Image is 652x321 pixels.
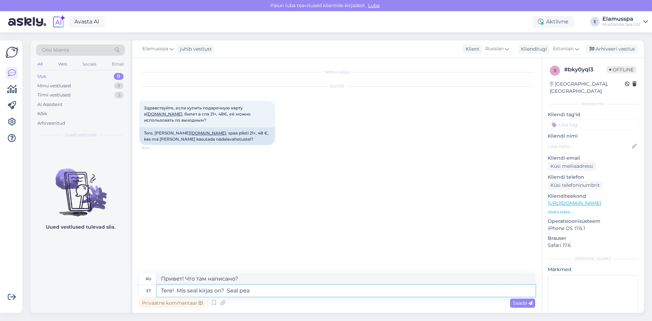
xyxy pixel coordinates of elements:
[37,92,71,99] div: Tiimi vestlused
[548,155,638,162] p: Kliendi email
[52,15,66,29] img: explore-ai
[548,209,638,215] p: Vaata edasi ...
[141,145,167,150] span: 16:04
[564,66,606,74] div: # bky0yql3
[548,235,638,242] p: Brauser
[139,69,535,75] div: Vestlus algas
[42,47,69,54] span: Otsi kliente
[177,46,212,53] div: juhib vestlust
[31,156,130,217] img: No chats
[190,130,226,136] a: [DOMAIN_NAME]
[485,45,504,53] span: Russian
[37,83,71,89] div: Minu vestlused
[590,17,600,26] div: E
[37,101,62,108] div: AI Assistent
[548,225,638,232] p: iPhone OS 17.6.1
[146,111,182,117] a: [DOMAIN_NAME]
[5,46,18,59] img: Askly Logo
[65,132,96,138] span: Uued vestlused
[550,81,625,95] div: [GEOGRAPHIC_DATA], [GEOGRAPHIC_DATA]
[602,16,648,27] a: ElamusspaMustamäe Spa OÜ
[139,127,275,145] div: Tere, [PERSON_NAME] , spaa pileti 21+, 48 €, kas ma [PERSON_NAME] kasutada nädalavahetustel?
[548,193,638,200] p: Klienditeekond
[114,73,124,80] div: 0
[146,273,151,285] div: ru
[548,256,638,262] div: [PERSON_NAME]
[36,60,44,69] div: All
[139,299,205,308] div: Privaatne kommentaar
[548,200,601,206] a: [URL][DOMAIN_NAME]
[157,273,535,285] textarea: Привет! Что там написано?
[548,111,638,118] p: Kliendi tag'id
[37,120,65,127] div: Arhiveeritud
[548,120,638,130] input: Lisa tag
[142,45,168,53] span: Elamusspa
[46,224,115,231] p: Uued vestlused tulevad siia.
[548,218,638,225] p: Operatsioonisüsteem
[548,132,638,140] p: Kliendi nimi
[532,16,574,28] div: Aktiivne
[463,46,479,53] div: Klient
[114,83,124,89] div: 9
[548,266,638,273] p: Märkmed
[518,46,547,53] div: Klienditugi
[139,83,535,89] div: [DATE]
[81,60,98,69] div: Socials
[114,92,124,99] div: 3
[548,181,602,190] div: Küsi telefoninumbrit
[602,16,640,22] div: Elamusspa
[513,300,532,306] span: Saada
[37,110,47,117] div: Kõik
[146,285,151,297] div: et
[602,22,640,27] div: Mustamäe Spa OÜ
[585,44,638,54] div: Arhiveeri vestlus
[548,174,638,181] p: Kliendi telefon
[548,101,638,107] div: Kliendi info
[111,60,125,69] div: Email
[57,60,69,69] div: Web
[606,66,636,73] span: Offline
[366,2,382,8] span: Luba
[144,105,252,123] span: Здравствуйте, если купить подарочную карту в , билет в спа 21+, 48€, её можно использовать по вых...
[554,68,557,73] span: b
[553,45,574,53] span: Estonian
[548,242,638,249] p: Safari 17.6
[157,285,535,297] textarea: Tere! Mis seal kirjas on? Seal pea
[69,16,105,28] a: Avasta AI
[548,143,631,150] input: Lisa nimi
[548,162,596,171] div: Küsi meiliaadressi
[37,73,46,80] div: Uus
